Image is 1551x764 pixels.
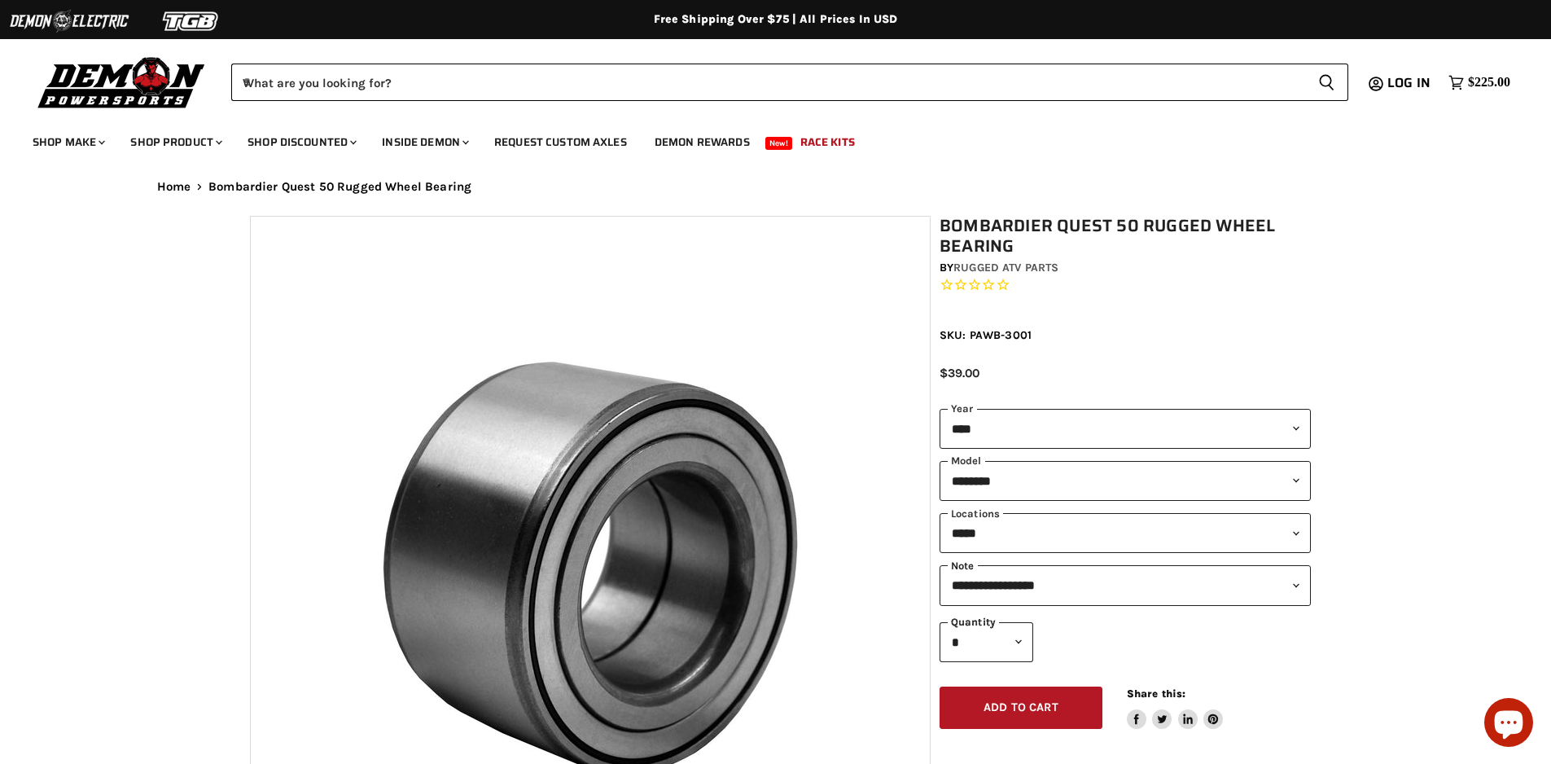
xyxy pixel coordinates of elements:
[235,125,366,159] a: Shop Discounted
[208,180,471,194] span: Bombardier Quest 50 Rugged Wheel Bearing
[940,216,1311,257] h1: Bombardier Quest 50 Rugged Wheel Bearing
[940,461,1311,501] select: modal-name
[482,125,639,159] a: Request Custom Axles
[1127,687,1224,730] aside: Share this:
[231,64,1348,101] form: Product
[20,119,1506,159] ul: Main menu
[940,259,1311,277] div: by
[125,180,1427,194] nav: Breadcrumbs
[231,64,1305,101] input: When autocomplete results are available use up and down arrows to review and enter to select
[20,125,115,159] a: Shop Make
[33,53,211,111] img: Demon Powersports
[8,6,130,37] img: Demon Electric Logo 2
[940,565,1311,605] select: keys
[940,409,1311,449] select: year
[157,180,191,194] a: Home
[953,261,1058,274] a: Rugged ATV Parts
[642,125,762,159] a: Demon Rewards
[940,687,1102,730] button: Add to cart
[765,137,793,150] span: New!
[1440,71,1518,94] a: $225.00
[1479,698,1538,751] inbox-online-store-chat: Shopify online store chat
[118,125,232,159] a: Shop Product
[1305,64,1348,101] button: Search
[940,513,1311,553] select: keys
[940,277,1311,294] span: Rated 0.0 out of 5 stars 0 reviews
[940,622,1033,662] select: Quantity
[1468,75,1510,90] span: $225.00
[1387,72,1431,93] span: Log in
[940,366,979,380] span: $39.00
[1380,76,1440,90] a: Log in
[940,327,1311,344] div: SKU: PAWB-3001
[1127,687,1185,700] span: Share this:
[130,6,252,37] img: TGB Logo 2
[125,12,1427,27] div: Free Shipping Over $75 | All Prices In USD
[370,125,479,159] a: Inside Demon
[788,125,867,159] a: Race Kits
[984,700,1058,714] span: Add to cart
